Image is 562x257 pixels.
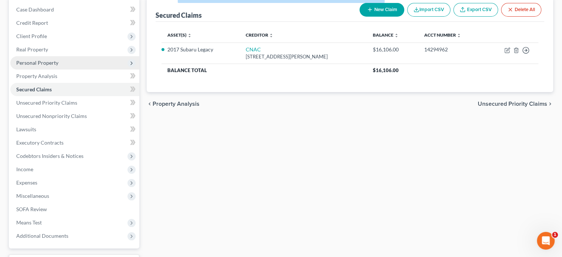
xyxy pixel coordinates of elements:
span: Lawsuits [16,126,36,132]
a: Balance unfold_more [373,32,399,38]
i: unfold_more [457,33,461,38]
span: Unsecured Priority Claims [478,101,547,107]
iframe: Intercom live chat [537,232,555,250]
span: Property Analysis [16,73,57,79]
span: 1 [552,232,558,238]
button: chevron_left Property Analysis [147,101,200,107]
i: chevron_left [147,101,153,107]
button: Delete All [501,3,541,17]
a: Lawsuits [10,123,139,136]
i: unfold_more [394,33,399,38]
li: 2017 Subaru Legacy [167,46,234,53]
div: [STREET_ADDRESS][PERSON_NAME] [246,53,361,60]
i: unfold_more [269,33,273,38]
a: Acct Number unfold_more [424,32,461,38]
a: Case Dashboard [10,3,139,16]
a: Export CSV [453,3,498,17]
span: Credit Report [16,20,48,26]
span: Executory Contracts [16,139,64,146]
span: Real Property [16,46,48,53]
button: Unsecured Priority Claims chevron_right [478,101,553,107]
span: Miscellaneous [16,193,49,199]
a: Credit Report [10,16,139,30]
a: Executory Contracts [10,136,139,149]
span: Personal Property [16,60,58,66]
a: Unsecured Nonpriority Claims [10,109,139,123]
div: Secured Claims [156,11,202,20]
a: Property Analysis [10,70,139,83]
div: 14294962 [424,46,478,53]
span: Case Dashboard [16,6,54,13]
span: Secured Claims [16,86,52,92]
span: Codebtors Insiders & Notices [16,153,84,159]
button: Import CSV [407,3,450,17]
span: Property Analysis [153,101,200,107]
button: New Claim [360,3,404,17]
span: SOFA Review [16,206,47,212]
th: Balance Total [161,64,367,77]
span: $16,106.00 [373,67,399,73]
a: SOFA Review [10,203,139,216]
span: Unsecured Priority Claims [16,99,77,106]
span: Additional Documents [16,233,68,239]
a: Asset(s) unfold_more [167,32,192,38]
span: Expenses [16,179,37,186]
div: $16,106.00 [373,46,412,53]
a: CNAC [246,46,261,53]
i: unfold_more [187,33,192,38]
span: Means Test [16,219,42,226]
a: Secured Claims [10,83,139,96]
i: chevron_right [547,101,553,107]
span: Unsecured Nonpriority Claims [16,113,87,119]
a: Creditor unfold_more [246,32,273,38]
a: Unsecured Priority Claims [10,96,139,109]
span: Client Profile [16,33,47,39]
span: Income [16,166,33,172]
